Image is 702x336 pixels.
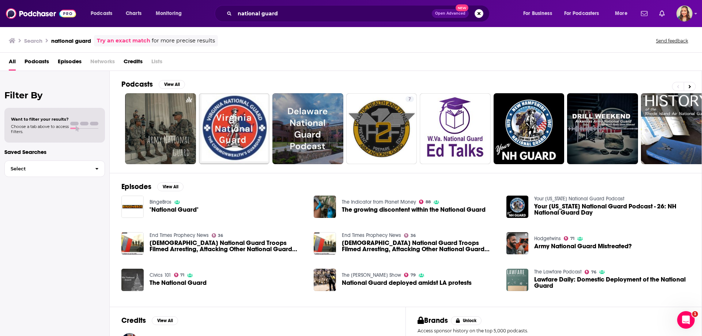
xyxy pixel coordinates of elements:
[121,269,144,291] img: The National Guard
[121,316,146,325] h2: Credits
[86,8,122,19] button: open menu
[151,56,162,71] span: Lists
[506,232,529,254] img: Army National Guard Mistreated?
[342,232,401,238] a: End Times Prophecy News
[676,5,692,22] span: Logged in as adriana.guzman
[4,148,105,155] p: Saved Searches
[126,8,141,19] span: Charts
[11,117,69,122] span: Want to filter your results?
[124,56,143,71] a: Credits
[411,273,416,277] span: 79
[218,234,223,237] span: 36
[534,196,624,202] a: Your New Hampshire National Guard Podcast
[342,272,401,278] a: The Pat Kenny Show
[152,37,215,45] span: for more precise results
[222,5,497,22] div: Search podcasts, credits, & more...
[90,56,115,71] span: Networks
[6,7,76,20] img: Podchaser - Follow, Share and Rate Podcasts
[212,233,223,238] a: 36
[523,8,552,19] span: For Business
[235,8,432,19] input: Search podcasts, credits, & more...
[314,196,336,218] a: The growing discontent within the National Guard
[610,8,637,19] button: open menu
[174,273,185,277] a: 71
[150,272,171,278] a: Civics 101
[4,161,105,177] button: Select
[342,240,498,252] span: [DEMOGRAPHIC_DATA] National Guard Troops Filmed Arresting, Attacking Other National Guard Troops
[152,316,178,325] button: View All
[534,235,561,242] a: Hodgetwins
[342,280,472,286] a: National Guard deployed amidst LA protests
[418,328,690,333] p: Access sponsor history on the top 5,000 podcasts.
[615,8,627,19] span: More
[404,273,416,277] a: 79
[5,166,89,171] span: Select
[432,9,469,18] button: Open AdvancedNew
[150,240,305,252] span: [DEMOGRAPHIC_DATA] National Guard Troops Filmed Arresting, Attacking Other National Guard Troops
[534,203,690,216] span: Your [US_STATE] National Guard Podcast - 26: NH National Guard Day
[435,12,465,15] span: Open Advanced
[51,37,91,44] h3: national guard
[342,199,416,205] a: The Indicator from Planet Money
[342,240,498,252] a: Venezuela National Guard Troops Filmed Arresting, Attacking Other National Guard Troops
[451,316,482,325] button: Unlock
[121,80,185,89] a: PodcastsView All
[676,5,692,22] img: User Profile
[121,196,144,218] img: "National Guard"
[91,8,112,19] span: Podcasts
[180,273,184,277] span: 71
[97,37,150,45] a: Try an exact match
[121,316,178,325] a: CreditsView All
[157,182,184,191] button: View All
[591,271,596,274] span: 76
[677,311,695,329] iframe: Intercom live chat
[534,243,632,249] a: Army National Guard Mistreated?
[121,182,184,191] a: EpisodesView All
[4,90,105,101] h2: Filter By
[534,203,690,216] a: Your New Hampshire National Guard Podcast - 26: NH National Guard Day
[564,236,574,241] a: 71
[24,56,49,71] a: Podcasts
[9,56,16,71] a: All
[506,269,529,291] img: Lawfare Daily: Domestic Deployment of the National Guard
[418,316,448,325] h2: Brands
[518,8,561,19] button: open menu
[676,5,692,22] button: Show profile menu
[58,56,82,71] a: Episodes
[656,7,668,20] a: Show notifications dropdown
[314,269,336,291] img: National Guard deployed amidst LA protests
[314,232,336,254] a: Venezuela National Guard Troops Filmed Arresting, Attacking Other National Guard Troops
[506,196,529,218] a: Your New Hampshire National Guard Podcast - 26: NH National Guard Day
[534,276,690,289] a: Lawfare Daily: Domestic Deployment of the National Guard
[404,233,416,238] a: 36
[150,232,209,238] a: End Times Prophecy News
[11,124,69,134] span: Choose a tab above to access filters.
[342,207,486,213] a: The growing discontent within the National Guard
[150,199,171,205] a: BingeBros
[121,80,153,89] h2: Podcasts
[159,80,185,89] button: View All
[156,8,182,19] span: Monitoring
[151,8,191,19] button: open menu
[150,280,207,286] a: The National Guard
[419,200,431,204] a: 88
[411,234,416,237] span: 36
[24,37,42,44] h3: Search
[150,207,199,213] a: "National Guard"
[534,269,582,275] a: The Lawfare Podcast
[638,7,650,20] a: Show notifications dropdown
[121,232,144,254] img: Venezuela National Guard Troops Filmed Arresting, Attacking Other National Guard Troops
